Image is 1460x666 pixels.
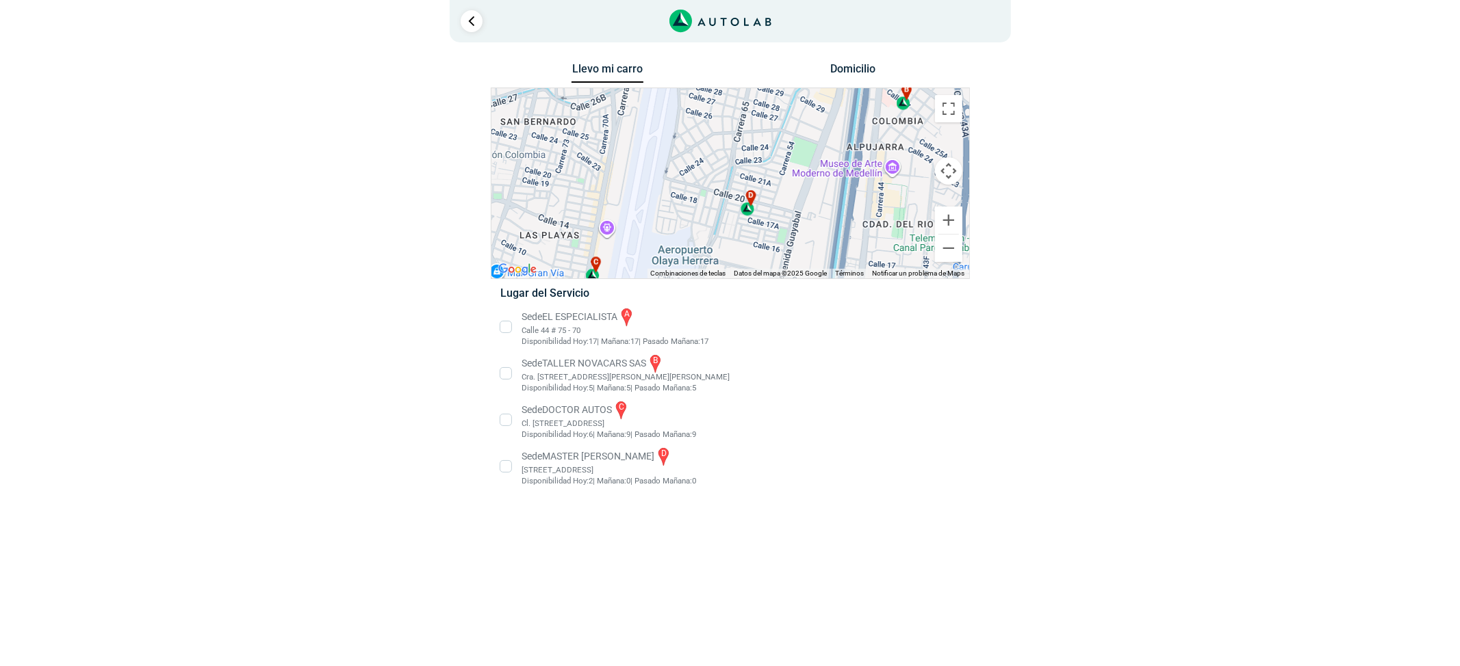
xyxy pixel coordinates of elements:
button: Reducir [935,235,962,262]
button: Controles de visualización del mapa [935,157,962,185]
button: Combinaciones de teclas [651,269,726,278]
a: Términos (se abre en una nueva pestaña) [836,269,865,277]
a: Ir al paso anterior [461,10,483,32]
span: b [904,84,909,96]
span: Datos del mapa ©2025 Google [734,269,828,277]
button: Llevo mi carro [572,62,643,83]
button: Ampliar [935,207,962,234]
button: Domicilio [817,62,888,82]
button: Cambiar a la vista en pantalla completa [935,95,962,122]
img: Google [495,261,540,278]
a: Abre esta zona en Google Maps (se abre en una nueva ventana) [495,261,540,278]
span: c [593,256,598,268]
a: Notificar un problema de Maps [873,269,965,277]
span: d [748,190,754,202]
h5: Lugar del Servicio [500,287,960,299]
a: Link al sitio de autolab [669,14,771,27]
